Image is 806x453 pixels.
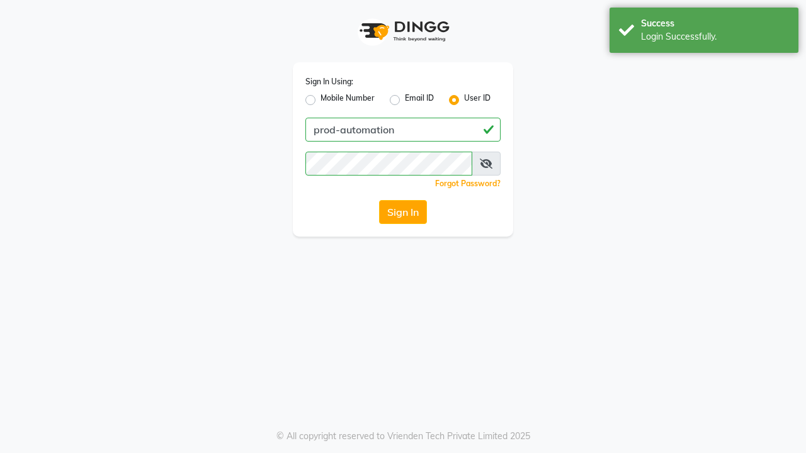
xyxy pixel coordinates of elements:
[435,179,501,188] a: Forgot Password?
[305,76,353,87] label: Sign In Using:
[464,92,491,108] label: User ID
[641,17,789,30] div: Success
[641,30,789,43] div: Login Successfully.
[379,200,427,224] button: Sign In
[321,92,375,108] label: Mobile Number
[353,13,453,50] img: logo1.svg
[305,118,501,142] input: Username
[405,92,434,108] label: Email ID
[305,152,472,176] input: Username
